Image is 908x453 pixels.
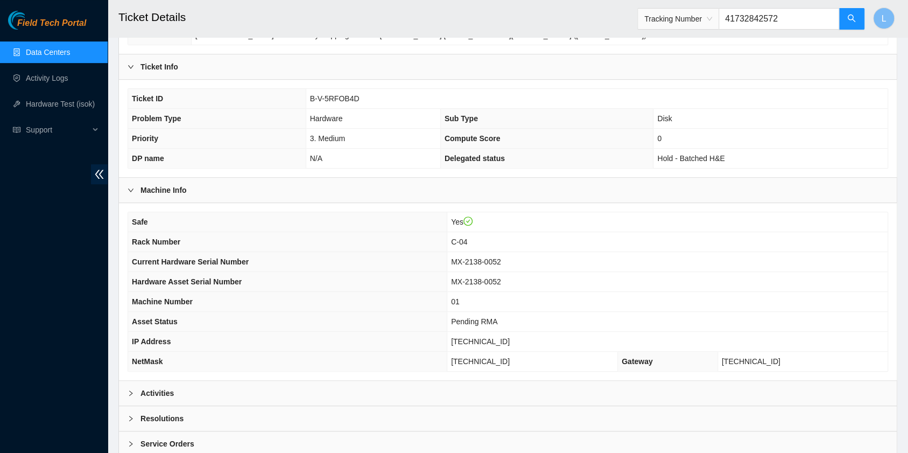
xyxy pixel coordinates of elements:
[119,381,897,406] div: Activities
[451,337,510,346] span: [TECHNICAL_ID]
[128,64,134,70] span: right
[132,238,180,246] span: Rack Number
[91,164,108,184] span: double-left
[657,154,724,163] span: Hold - Batched H&E
[140,438,194,450] b: Service Orders
[882,12,886,25] span: L
[26,48,70,57] a: Data Centers
[657,114,672,123] span: Disk
[140,387,174,399] b: Activities
[132,317,178,326] span: Asset Status
[445,154,505,163] span: Delegated status
[722,357,780,366] span: [TECHNICAL_ID]
[132,357,163,366] span: NetMask
[132,337,171,346] span: IP Address
[8,11,54,30] img: Akamai Technologies
[657,134,661,143] span: 0
[445,114,478,123] span: Sub Type
[13,126,20,134] span: read
[140,184,187,196] b: Machine Info
[644,11,712,27] span: Tracking Number
[847,14,856,24] span: search
[451,357,510,366] span: [TECHNICAL_ID]
[310,114,343,123] span: Hardware
[128,441,134,447] span: right
[119,54,897,79] div: Ticket Info
[622,357,653,366] span: Gateway
[451,257,501,266] span: MX-2138-0052
[140,413,184,424] b: Resolutions
[140,61,178,73] b: Ticket Info
[119,178,897,203] div: Machine Info
[310,94,360,103] span: B-V-5RFOB4D
[839,8,864,30] button: search
[26,119,89,141] span: Support
[451,238,467,246] span: C-04
[451,317,497,326] span: Pending RMA
[8,19,86,33] a: Akamai TechnologiesField Tech Portal
[132,134,158,143] span: Priority
[132,297,193,306] span: Machine Number
[119,406,897,431] div: Resolutions
[128,187,134,193] span: right
[132,154,164,163] span: DP name
[128,390,134,396] span: right
[132,114,181,123] span: Problem Type
[132,277,242,286] span: Hardware Asset Serial Number
[17,18,86,29] span: Field Tech Portal
[719,8,839,30] input: Enter text here...
[451,297,460,306] span: 01
[445,134,500,143] span: Compute Score
[463,217,473,226] span: check-circle
[132,257,249,266] span: Current Hardware Serial Number
[310,134,345,143] span: 3. Medium
[310,154,322,163] span: N/A
[26,74,68,82] a: Activity Logs
[132,94,163,103] span: Ticket ID
[132,218,148,226] span: Safe
[26,100,95,108] a: Hardware Test (isok)
[873,8,895,29] button: L
[451,277,501,286] span: MX-2138-0052
[451,218,473,226] span: Yes
[128,415,134,422] span: right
